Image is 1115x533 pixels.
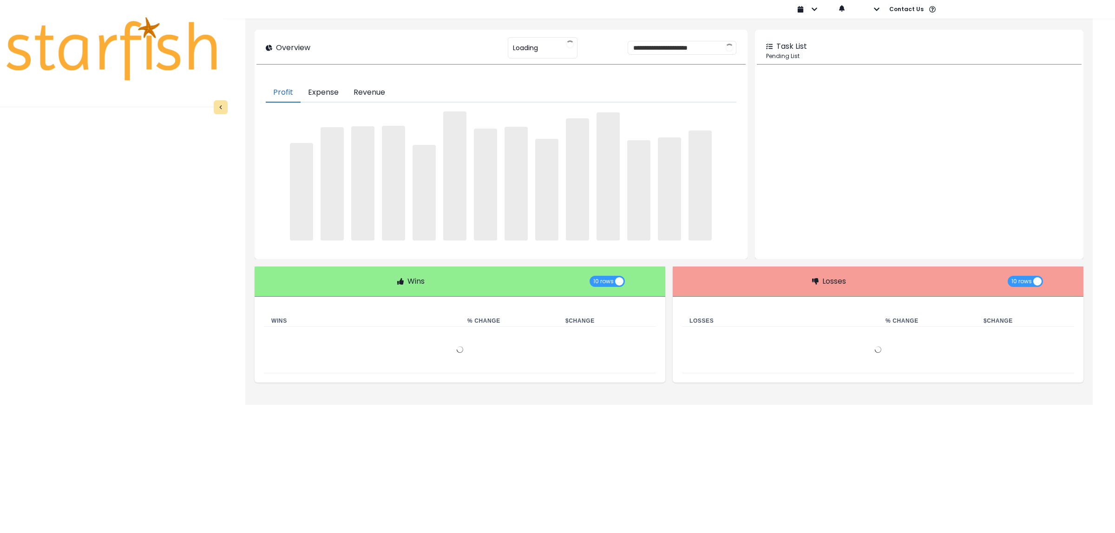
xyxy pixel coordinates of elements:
[878,315,976,327] th: % Change
[413,145,436,240] span: ‌
[535,139,558,240] span: ‌
[566,118,589,240] span: ‌
[276,42,310,53] p: Overview
[443,111,466,240] span: ‌
[558,315,656,327] th: $ Change
[264,315,460,327] th: Wins
[474,129,497,240] span: ‌
[766,52,1072,60] p: Pending List
[597,112,620,240] span: ‌
[658,137,681,240] span: ‌
[1011,276,1032,287] span: 10 rows
[321,127,344,240] span: ‌
[513,38,538,58] span: Loading
[976,315,1074,327] th: $ Change
[382,126,405,240] span: ‌
[776,41,807,52] p: Task List
[351,126,374,240] span: ‌
[301,83,346,103] button: Expense
[822,276,846,287] p: Losses
[266,83,301,103] button: Profit
[593,276,614,287] span: 10 rows
[627,140,650,240] span: ‌
[346,83,393,103] button: Revenue
[407,276,425,287] p: Wins
[290,143,313,240] span: ‌
[682,315,878,327] th: Losses
[689,130,712,240] span: ‌
[505,127,528,240] span: ‌
[460,315,558,327] th: % Change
